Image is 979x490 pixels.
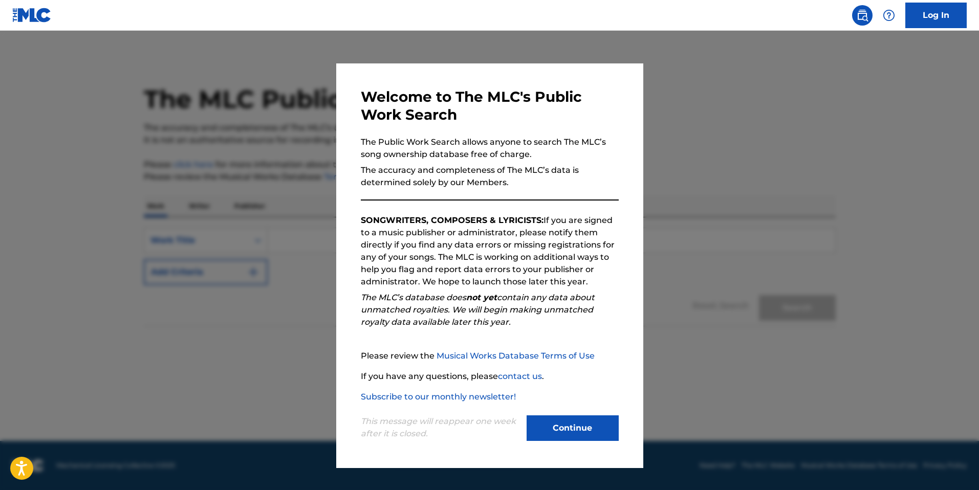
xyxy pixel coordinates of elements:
[466,293,497,302] strong: not yet
[856,9,868,21] img: search
[879,5,899,26] div: Help
[852,5,873,26] a: Public Search
[361,392,516,402] a: Subscribe to our monthly newsletter!
[12,8,52,23] img: MLC Logo
[361,293,595,327] em: The MLC’s database does contain any data about unmatched royalties. We will begin making unmatche...
[905,3,967,28] a: Log In
[361,415,520,440] p: This message will reappear one week after it is closed.
[361,164,619,189] p: The accuracy and completeness of The MLC’s data is determined solely by our Members.
[883,9,895,21] img: help
[361,350,619,362] p: Please review the
[498,371,542,381] a: contact us
[527,415,619,441] button: Continue
[361,214,619,288] p: If you are signed to a music publisher or administrator, please notify them directly if you find ...
[361,215,543,225] strong: SONGWRITERS, COMPOSERS & LYRICISTS:
[928,441,979,490] iframe: Chat Widget
[437,351,595,361] a: Musical Works Database Terms of Use
[361,370,619,383] p: If you have any questions, please .
[361,136,619,161] p: The Public Work Search allows anyone to search The MLC’s song ownership database free of charge.
[361,88,619,124] h3: Welcome to The MLC's Public Work Search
